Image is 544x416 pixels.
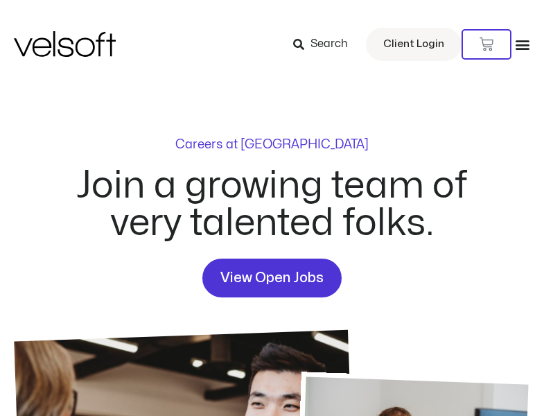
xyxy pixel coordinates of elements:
[175,139,369,151] p: Careers at [GEOGRAPHIC_DATA]
[310,35,348,53] span: Search
[202,259,342,297] a: View Open Jobs
[220,267,324,289] span: View Open Jobs
[515,37,530,52] div: Menu Toggle
[293,33,358,56] a: Search
[14,31,116,57] img: Velsoft Training Materials
[60,167,484,242] h2: Join a growing team of very talented folks.
[366,28,462,61] a: Client Login
[383,35,444,53] span: Client Login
